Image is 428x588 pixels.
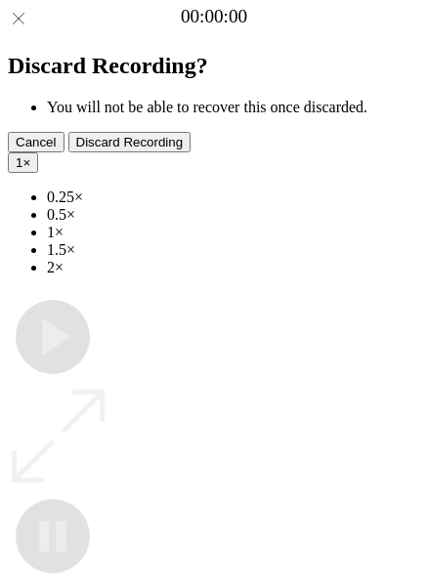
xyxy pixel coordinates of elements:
[47,99,420,116] li: You will not be able to recover this once discarded.
[8,152,38,173] button: 1×
[8,53,420,79] h2: Discard Recording?
[47,241,420,259] li: 1.5×
[47,206,420,224] li: 0.5×
[8,132,64,152] button: Cancel
[181,6,247,27] a: 00:00:00
[68,132,192,152] button: Discard Recording
[47,189,420,206] li: 0.25×
[47,224,420,241] li: 1×
[16,155,22,170] span: 1
[47,259,420,276] li: 2×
